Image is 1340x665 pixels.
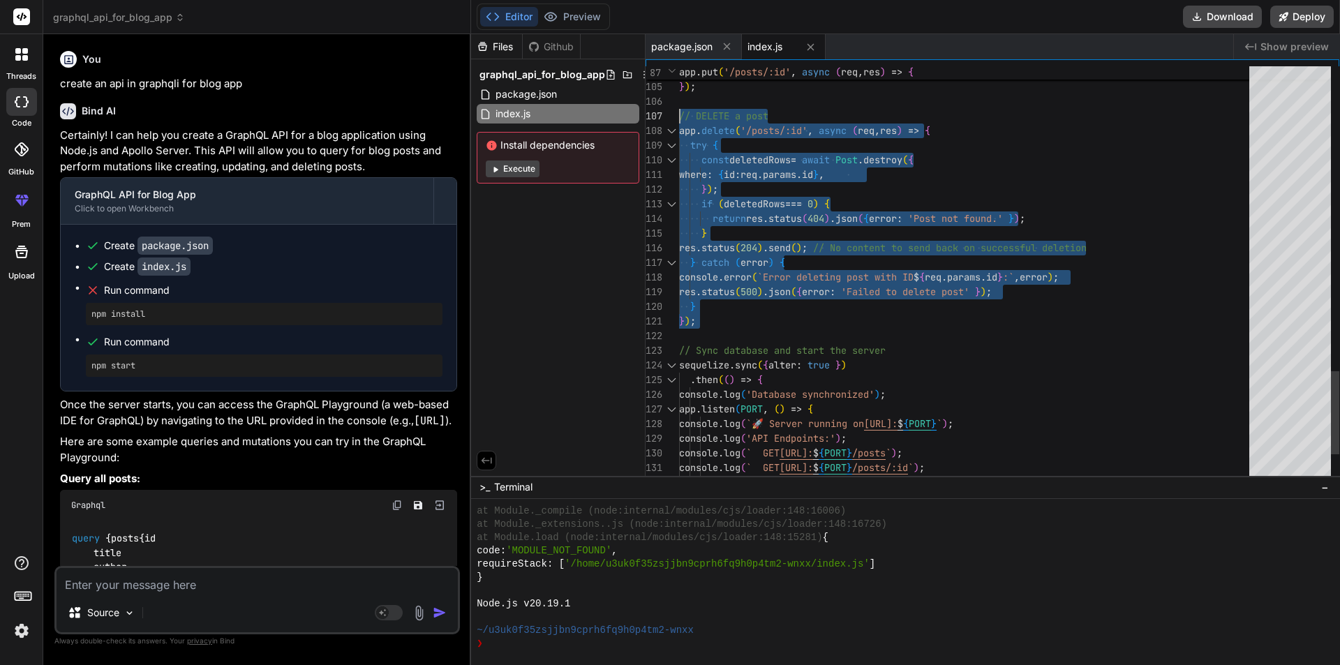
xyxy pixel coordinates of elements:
span: , [819,168,824,181]
span: sequelize [679,359,729,371]
span: ( [735,256,740,269]
span: console [679,447,718,459]
span: ; [713,183,718,195]
div: 120 [646,299,661,314]
span: . [763,285,768,298]
span: ( [835,66,841,78]
span: ( [902,154,908,166]
span: res [679,241,696,254]
span: ; [948,417,953,430]
span: ` [886,447,891,459]
span: [URL]: [780,461,813,474]
span: . [858,154,863,166]
span: => [740,373,752,386]
span: . [763,241,768,254]
span: { [863,212,869,225]
span: $ [898,417,903,430]
span: package.json [651,40,713,54]
div: 131 [646,461,661,475]
span: . [718,417,724,430]
div: Click to collapse the range. [662,373,680,387]
span: { [824,197,830,210]
span: . [696,241,701,254]
span: json [835,212,858,225]
span: ( [735,241,740,254]
button: Save file [408,495,428,515]
span: , [858,66,863,78]
div: 119 [646,285,661,299]
span: ) [1048,271,1053,283]
span: − [1321,480,1329,494]
span: ( [858,212,863,225]
span: Run command [104,283,442,297]
img: Open in Browser [433,499,446,511]
span: } [679,80,685,93]
span: { [718,168,724,181]
span: ( [735,403,740,415]
span: graphql_api_for_blog_app [53,10,185,24]
span: } [701,227,707,239]
span: where [679,168,707,181]
span: req [925,271,941,283]
span: console [679,417,718,430]
label: threads [6,70,36,82]
span: 'Post not found.' [908,212,1003,225]
span: } [701,183,707,195]
span: const [701,154,729,166]
span: ( [718,373,724,386]
span: '/posts/:id' [740,124,807,137]
div: 125 [646,373,661,387]
div: 112 [646,182,661,197]
span: . [718,271,724,283]
span: $ [914,271,919,283]
span: ( [757,359,763,371]
span: res [880,124,897,137]
span: ) [942,417,948,430]
span: { [713,139,718,151]
span: ( [740,447,746,459]
span: , [874,124,880,137]
div: 107 [646,109,661,124]
span: } [931,417,937,430]
div: 113 [646,197,661,211]
span: package.json [494,86,558,103]
span: sync [735,359,757,371]
div: Click to collapse the range. [662,153,680,167]
span: 87 [646,66,661,80]
span: PORT [824,461,847,474]
span: ) [880,66,886,78]
span: log [724,417,740,430]
span: // No content to send back on successful deletion [813,241,1087,254]
span: ) [757,285,763,298]
div: 121 [646,314,661,329]
span: ) [707,183,713,195]
span: deletedRows [724,197,785,210]
span: ; [1020,212,1025,225]
span: :` [1003,271,1014,283]
span: params [763,168,796,181]
div: 117 [646,255,661,270]
span: ) [824,212,830,225]
span: error [740,256,768,269]
span: async [802,66,830,78]
span: { [819,447,824,459]
span: . [830,212,835,225]
span: ; [1053,271,1059,283]
span: => [908,124,919,137]
code: package.json [137,237,213,255]
span: res [863,66,880,78]
span: { [908,154,914,166]
span: res [746,212,763,225]
div: 128 [646,417,661,431]
span: , [791,66,796,78]
span: . [981,271,986,283]
div: 129 [646,431,661,446]
div: 123 [646,343,661,358]
span: console [679,271,718,283]
div: Click to collapse the range. [662,197,680,211]
span: // DELETE a post [679,110,768,122]
div: Create [104,260,191,274]
span: status [701,285,735,298]
span: : [735,168,740,181]
span: put [701,66,718,78]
